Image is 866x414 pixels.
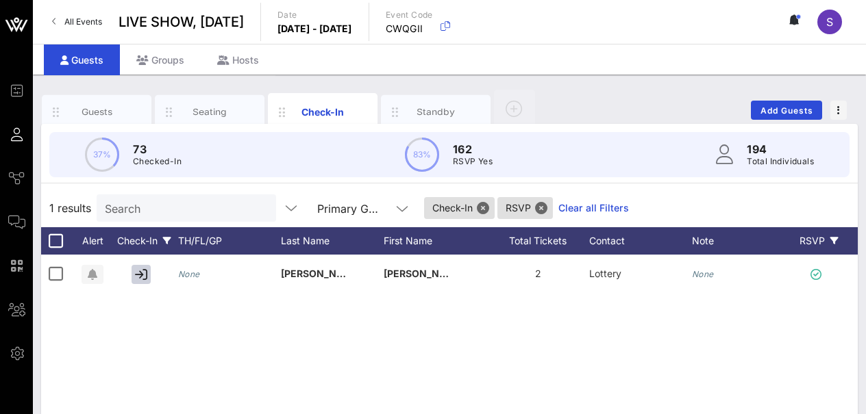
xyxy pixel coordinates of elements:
div: Check-In [293,105,354,119]
div: 2 [486,255,589,293]
div: Primary Guests [309,194,419,222]
span: Check-In [432,197,486,219]
p: Event Code [386,8,433,22]
button: Add Guests [751,101,822,120]
span: [PERSON_NAME] [281,268,362,279]
p: Date [277,8,352,22]
div: First Name [384,227,486,255]
div: Contact [589,227,692,255]
span: 1 results [49,200,91,216]
div: Hosts [201,44,275,75]
span: All Events [64,16,102,27]
p: 73 [133,141,182,157]
div: Primary Guests [317,203,384,215]
div: Seating [180,105,240,118]
div: Alert [75,227,110,255]
div: TH/FL/GP [178,227,281,255]
button: Close [477,202,489,214]
div: Total Tickets [486,227,589,255]
div: Note [692,227,795,255]
a: All Events [44,11,110,33]
div: S [817,10,842,34]
div: RSVP [795,227,843,255]
p: 194 [747,141,814,157]
span: LIVE SHOW, [DATE] [119,12,244,32]
span: [PERSON_NAME] [384,268,465,279]
div: Standby [406,105,467,118]
div: Groups [120,44,201,75]
i: None [692,269,714,279]
div: Check-In [110,227,178,255]
p: [DATE] - [DATE] [277,22,352,36]
div: Last Name [281,227,384,255]
p: Checked-In [133,155,182,168]
p: 162 [453,141,493,157]
i: None [178,269,200,279]
div: Guests [44,44,120,75]
span: Add Guests [760,105,814,116]
button: Close [535,202,547,214]
div: Guests [66,105,127,118]
span: Lottery [589,268,621,279]
a: Clear all Filters [558,200,629,216]
span: RSVP [506,197,545,219]
span: S [826,15,833,29]
p: CWQGII [386,22,433,36]
p: Total Individuals [747,155,814,168]
p: RSVP Yes [453,155,493,168]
